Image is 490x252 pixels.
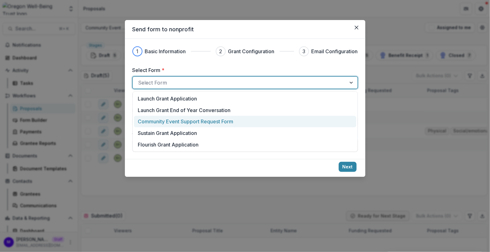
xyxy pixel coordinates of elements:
p: Launch Grant End of Year Conversation [138,106,231,114]
p: Sustain Grant Application [138,129,197,137]
label: Select Form [132,66,354,74]
div: 1 [136,48,138,55]
button: Next [339,162,357,172]
header: Send form to nonprofit [125,20,365,39]
h3: Grant Configuration [228,48,275,55]
div: Progress [132,46,358,56]
div: 3 [302,48,305,55]
h3: Email Configuration [312,48,358,55]
p: Community Event Support Request Form [138,118,234,125]
p: Launch Grant Application [138,95,197,102]
p: Flourish Grant Application [138,141,199,148]
button: Close [352,23,362,33]
div: 2 [219,48,222,55]
h3: Basic Information [145,48,186,55]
